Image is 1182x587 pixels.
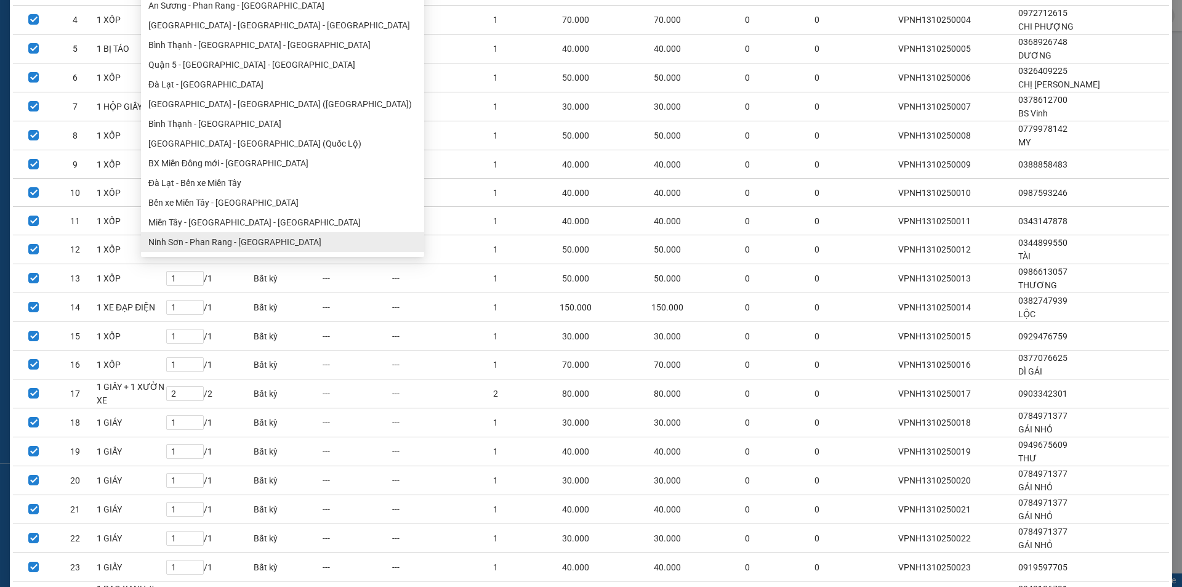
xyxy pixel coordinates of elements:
[713,150,782,179] td: 0
[530,179,622,207] td: 40.000
[460,264,530,293] td: 1
[460,235,530,264] td: 1
[621,495,713,524] td: 40.000
[96,322,166,350] td: 1 XỐP
[713,34,782,63] td: 0
[713,6,782,34] td: 0
[392,524,461,553] td: ---
[851,437,1018,466] td: VPNH1310250019
[322,466,392,495] td: ---
[621,92,713,121] td: 30.000
[141,153,424,173] li: BX Miền Đông mới - [GEOGRAPHIC_DATA]
[1018,8,1067,18] span: 0972712615
[322,264,392,293] td: ---
[1018,353,1067,363] span: 0377076625
[621,379,713,408] td: 80.000
[851,179,1018,207] td: VPNH1310250010
[55,437,97,466] td: 19
[782,408,852,437] td: 0
[713,495,782,524] td: 0
[253,350,323,379] td: Bất kỳ
[621,34,713,63] td: 40.000
[322,379,392,408] td: ---
[55,92,97,121] td: 7
[392,466,461,495] td: ---
[141,75,424,94] li: Đà Lạt - [GEOGRAPHIC_DATA]
[530,379,622,408] td: 80.000
[782,524,852,553] td: 0
[96,121,166,150] td: 1 XỐP
[460,293,530,322] td: 1
[96,553,166,581] td: 1 GIẤY
[96,408,166,437] td: 1 GIÁY
[392,264,461,293] td: ---
[530,63,622,92] td: 50.000
[782,235,852,264] td: 0
[253,408,323,437] td: Bất kỳ
[96,466,166,495] td: 1 GIÁY
[96,6,166,34] td: 1 XỐP
[55,379,97,408] td: 17
[55,150,97,179] td: 9
[322,408,392,437] td: ---
[1018,482,1053,492] span: GÁI NHỎ
[460,408,530,437] td: 1
[782,350,852,379] td: 0
[392,408,461,437] td: ---
[851,264,1018,293] td: VPNH1310250013
[782,495,852,524] td: 0
[253,264,323,293] td: Bất kỳ
[1018,280,1057,290] span: THƯƠNG
[1018,66,1067,76] span: 0326409225
[530,264,622,293] td: 50.000
[392,322,461,350] td: ---
[96,92,166,121] td: 1 HỘP GIẤY
[1018,216,1067,226] span: 0343147878
[460,466,530,495] td: 1
[1018,238,1067,248] span: 0344899550
[55,121,97,150] td: 8
[166,437,253,466] td: / 1
[1018,366,1042,376] span: DÌ GÁI
[530,6,622,34] td: 70.000
[713,379,782,408] td: 0
[851,322,1018,350] td: VPNH1310250015
[96,264,166,293] td: 1 XỐP
[713,92,782,121] td: 0
[1018,79,1100,89] span: CHỊ [PERSON_NAME]
[96,235,166,264] td: 1 XỐP
[96,179,166,207] td: 1 XÔP
[253,437,323,466] td: Bất kỳ
[713,121,782,150] td: 0
[782,179,852,207] td: 0
[96,379,166,408] td: 1 GIẤY + 1 XƯỜN XE
[782,437,852,466] td: 0
[322,553,392,581] td: ---
[530,553,622,581] td: 40.000
[713,322,782,350] td: 0
[322,350,392,379] td: ---
[782,264,852,293] td: 0
[1018,51,1051,60] span: DƯƠNG
[782,466,852,495] td: 0
[141,213,424,232] li: Miền Tây - [GEOGRAPHIC_DATA] - [GEOGRAPHIC_DATA]
[392,293,461,322] td: ---
[460,553,530,581] td: 1
[141,55,424,75] li: Quận 5 - [GEOGRAPHIC_DATA] - [GEOGRAPHIC_DATA]
[96,34,166,63] td: 1 BỊ TÁO
[851,408,1018,437] td: VPNH1310250018
[621,179,713,207] td: 40.000
[460,63,530,92] td: 1
[713,466,782,495] td: 0
[621,293,713,322] td: 150.000
[55,553,97,581] td: 23
[253,466,323,495] td: Bất kỳ
[621,322,713,350] td: 30.000
[253,322,323,350] td: Bất kỳ
[782,121,852,150] td: 0
[460,379,530,408] td: 2
[96,293,166,322] td: 1 XE ĐẠP ĐIỆN
[530,408,622,437] td: 30.000
[55,524,97,553] td: 22
[621,6,713,34] td: 70.000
